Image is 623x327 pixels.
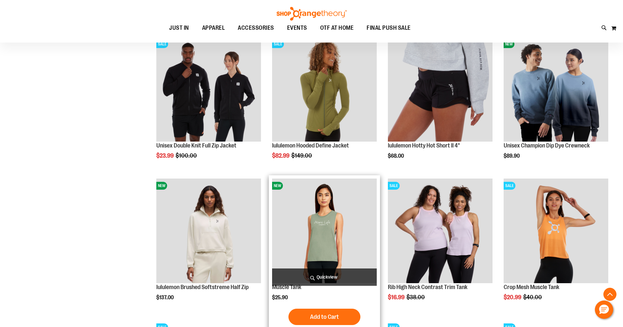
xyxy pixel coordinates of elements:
a: Crop Mesh Muscle Tank [504,284,559,290]
img: Product image for Unisex Double Knit Full Zip Jacket [156,37,261,142]
img: Unisex Champion Dip Dye Crewneck [504,37,608,142]
a: lululemon Hotty Hot Short II 4" [388,142,460,149]
a: Rib Tank w/ Contrast Binding primary imageSALE [388,179,493,284]
a: Unisex Champion Dip Dye CrewneckNEW [504,37,608,143]
span: APPAREL [202,21,225,35]
a: Muscle Tank [272,284,301,290]
a: lululemon Brushed Softstreme Half Zip [156,284,249,290]
span: Add to Cart [310,313,339,320]
span: $38.00 [407,294,426,301]
div: product [500,175,612,317]
a: JUST IN [163,21,196,36]
a: lululemon Brushed Softstreme Half ZipNEW [156,179,261,284]
div: product [153,34,264,176]
img: Rib Tank w/ Contrast Binding primary image [388,179,493,283]
a: Unisex Champion Dip Dye Crewneck [504,142,590,149]
span: NEW [504,40,514,48]
span: SALE [504,182,515,190]
span: $100.00 [176,152,198,159]
span: $16.99 [388,294,406,301]
div: product [269,34,380,176]
span: $68.00 [388,153,405,159]
a: Unisex Double Knit Full Zip Jacket [156,142,236,149]
img: lululemon Brushed Softstreme Half Zip [156,179,261,283]
a: OTF AT HOME [314,21,360,36]
button: Hello, have a question? Let’s chat. [595,301,613,319]
button: Add to Cart [288,309,360,325]
a: Quickview [272,268,377,286]
span: $89.90 [504,153,521,159]
span: JUST IN [169,21,189,35]
span: $23.99 [156,152,175,159]
span: OTF AT HOME [320,21,354,35]
span: SALE [156,40,168,48]
a: lululemon Hooded Define Jacket [272,142,349,149]
div: product [385,175,496,317]
span: SALE [272,40,284,48]
img: Crop Mesh Muscle Tank primary image [504,179,608,283]
span: NEW [156,182,167,190]
img: Product image for lululemon Hooded Define Jacket [272,37,377,142]
div: product [385,34,496,176]
span: SALE [388,182,400,190]
span: $82.99 [272,152,290,159]
a: APPAREL [196,21,232,35]
a: EVENTS [281,21,314,36]
span: $20.99 [504,294,522,301]
button: Back To Top [603,288,616,301]
span: $40.00 [523,294,543,301]
div: product [500,34,612,176]
a: Product image for Unisex Double Knit Full Zip JacketSALE [156,37,261,143]
img: Product image for lululemon Hotty Hot Short II 4" [388,37,493,142]
a: Crop Mesh Muscle Tank primary imageSALE [504,179,608,284]
span: $137.00 [156,295,175,301]
a: FINAL PUSH SALE [360,21,417,36]
img: Shop Orangetheory [276,7,348,21]
span: $149.00 [291,152,313,159]
a: Muscle TankNEW [272,179,377,284]
span: $25.90 [272,295,289,301]
span: ACCESSORIES [238,21,274,35]
span: NEW [272,182,283,190]
a: Product image for lululemon Hooded Define JacketSALE [272,37,377,143]
span: FINAL PUSH SALE [367,21,411,35]
a: ACCESSORIES [231,21,281,36]
div: product [153,175,264,317]
img: Muscle Tank [272,179,377,283]
span: EVENTS [287,21,307,35]
a: Rib High Neck Contrast Trim Tank [388,284,467,290]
